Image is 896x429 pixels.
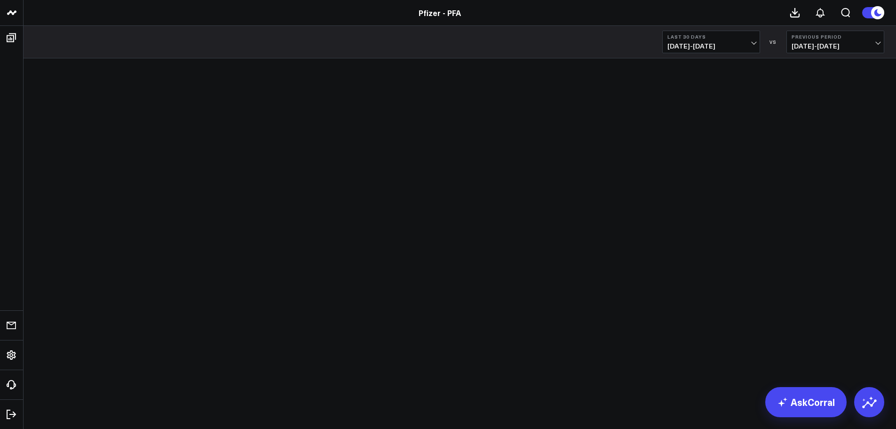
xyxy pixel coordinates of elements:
[765,39,782,45] div: VS
[662,31,760,53] button: Last 30 Days[DATE]-[DATE]
[792,42,879,50] span: [DATE] - [DATE]
[792,34,879,40] b: Previous Period
[667,42,755,50] span: [DATE] - [DATE]
[419,8,461,18] a: Pfizer - PFA
[765,387,847,417] a: AskCorral
[667,34,755,40] b: Last 30 Days
[786,31,884,53] button: Previous Period[DATE]-[DATE]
